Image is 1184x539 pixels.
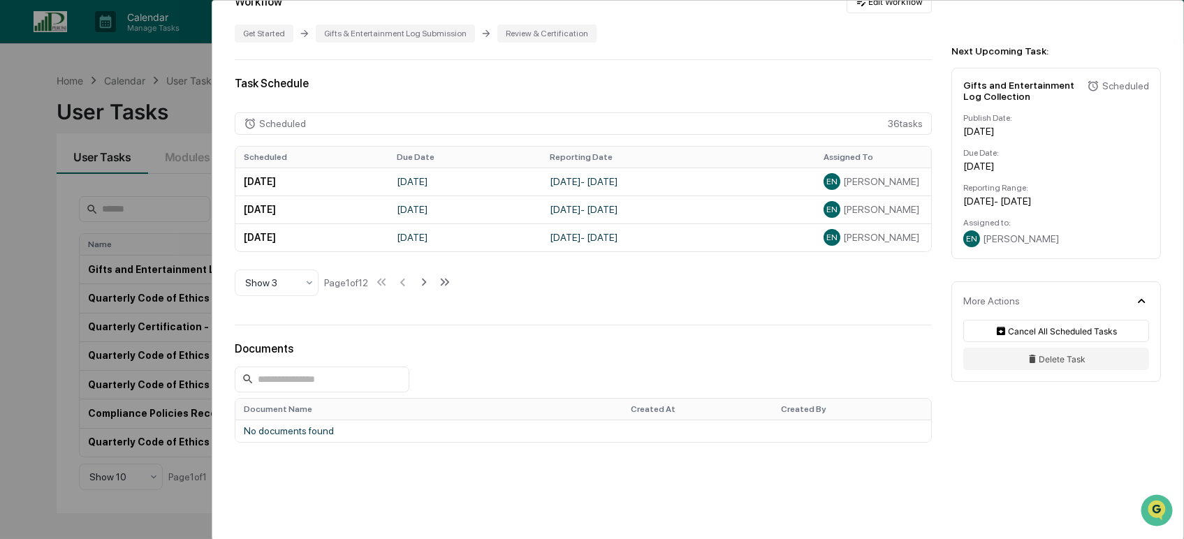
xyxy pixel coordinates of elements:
[388,168,541,195] td: [DATE]
[98,346,169,357] a: Powered byPylon
[963,113,1149,123] div: Publish Date:
[826,177,838,186] span: EN
[139,346,169,357] span: Pylon
[217,152,254,169] button: See all
[28,286,90,300] span: Preclearance
[388,223,541,251] td: [DATE]
[43,228,113,239] span: [PERSON_NAME]
[96,280,179,305] a: 🗄️Attestations
[124,228,152,239] span: [DATE]
[316,24,475,43] div: Gifts & Entertainment Log Submission
[43,190,113,201] span: [PERSON_NAME]
[541,147,815,168] th: Reporting Date
[388,147,541,168] th: Due Date
[237,111,254,128] button: Start new chat
[388,195,541,223] td: [DATE]
[983,233,1059,244] span: [PERSON_NAME]
[14,155,94,166] div: Past conversations
[14,177,36,199] img: Rachel Stanley
[963,348,1149,370] button: Delete Task
[826,205,838,214] span: EN
[843,176,919,187] span: [PERSON_NAME]
[14,214,36,237] img: Rachel Stanley
[963,183,1149,193] div: Reporting Range:
[235,168,388,195] td: [DATE]
[963,126,1149,137] div: [DATE]
[8,280,96,305] a: 🖐️Preclearance
[235,24,293,43] div: Get Started
[826,232,838,242] span: EN
[14,313,25,325] div: 🔎
[622,399,772,420] th: Created At
[235,77,932,90] div: Task Schedule
[63,121,192,132] div: We're available if you need us!
[541,168,815,195] td: [DATE] - [DATE]
[951,45,1161,57] div: Next Upcoming Task:
[8,307,94,332] a: 🔎Data Lookup
[843,204,919,215] span: [PERSON_NAME]
[963,195,1149,207] div: [DATE] - [DATE]
[843,232,919,243] span: [PERSON_NAME]
[235,112,932,135] div: 36 task s
[541,195,815,223] td: [DATE] - [DATE]
[29,107,54,132] img: 8933085812038_c878075ebb4cc5468115_72.jpg
[259,118,306,129] div: Scheduled
[101,287,112,298] div: 🗄️
[28,312,88,326] span: Data Lookup
[235,147,388,168] th: Scheduled
[116,190,121,201] span: •
[963,161,1149,172] div: [DATE]
[773,399,931,420] th: Created By
[963,218,1149,228] div: Assigned to:
[116,228,121,239] span: •
[815,147,931,168] th: Assigned To
[14,287,25,298] div: 🖐️
[235,342,932,355] div: Documents
[14,107,39,132] img: 1746055101610-c473b297-6a78-478c-a979-82029cc54cd1
[966,234,977,244] span: EN
[14,29,254,52] p: How can we help?
[963,80,1081,102] div: Gifts and Entertainment Log Collection
[1139,493,1177,531] iframe: Open customer support
[324,277,368,288] div: Page 1 of 12
[115,286,173,300] span: Attestations
[124,190,152,201] span: [DATE]
[541,223,815,251] td: [DATE] - [DATE]
[963,148,1149,158] div: Due Date:
[235,420,931,442] td: No documents found
[963,295,1020,307] div: More Actions
[963,320,1149,342] button: Cancel All Scheduled Tasks
[497,24,597,43] div: Review & Certification
[63,107,229,121] div: Start new chat
[235,195,388,223] td: [DATE]
[1102,80,1149,91] div: Scheduled
[235,399,622,420] th: Document Name
[235,223,388,251] td: [DATE]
